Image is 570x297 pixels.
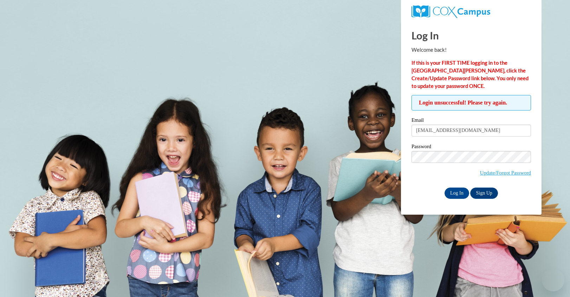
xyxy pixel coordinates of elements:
[412,144,531,151] label: Password
[480,170,531,176] a: Update/Forgot Password
[412,5,490,18] img: COX Campus
[412,118,531,125] label: Email
[412,46,531,54] p: Welcome back!
[412,60,529,89] strong: If this is your FIRST TIME logging in to the [GEOGRAPHIC_DATA][PERSON_NAME], click the Create/Upd...
[412,5,531,18] a: COX Campus
[445,188,469,199] input: Log In
[470,188,498,199] a: Sign Up
[412,28,531,43] h1: Log In
[412,95,531,110] span: Login unsuccessful! Please try again.
[542,269,564,291] iframe: Button to launch messaging window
